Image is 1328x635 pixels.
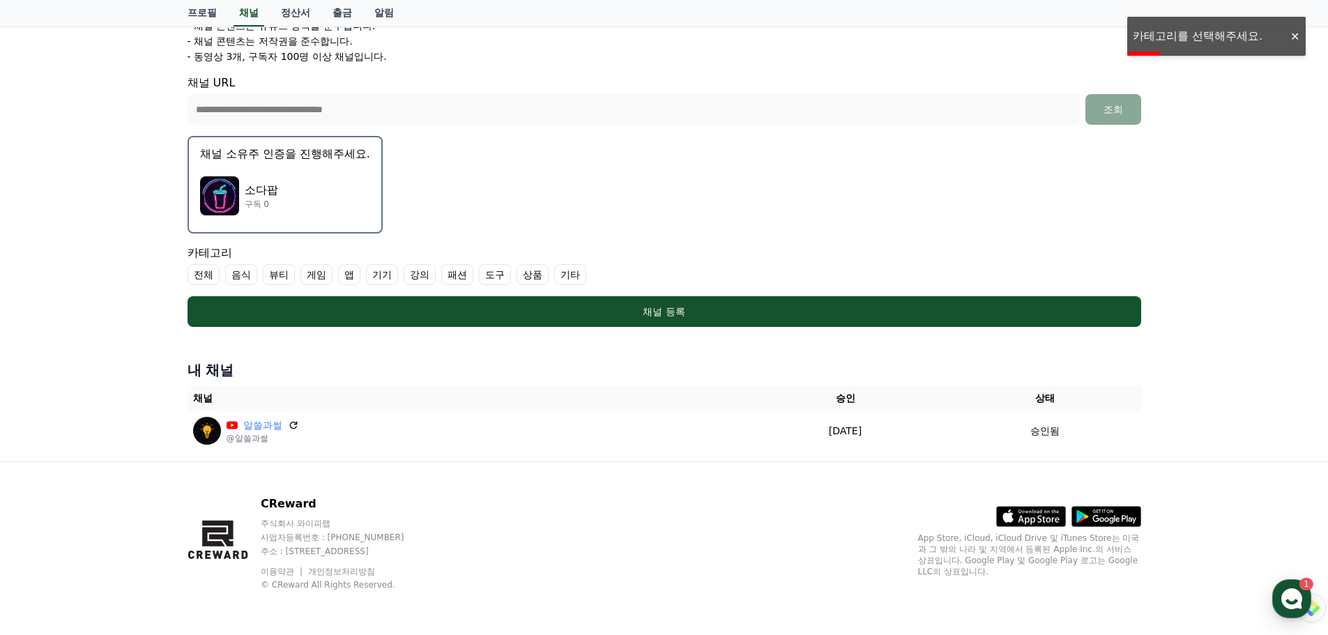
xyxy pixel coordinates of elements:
img: 알쓸과썰 [193,417,221,445]
a: 이용약관 [261,567,305,576]
p: 소다팝 [245,182,278,199]
p: [DATE] [747,424,945,438]
p: 주식회사 와이피랩 [261,518,431,529]
label: 앱 [338,264,360,285]
h4: 내 채널 [188,360,1141,380]
label: 패션 [441,264,473,285]
p: App Store, iCloud, iCloud Drive 및 iTunes Store는 미국과 그 밖의 나라 및 지역에서 등록된 Apple Inc.의 서비스 상표입니다. Goo... [918,533,1141,577]
span: 1 [142,441,146,452]
a: 1대화 [92,442,180,477]
label: 뷰티 [263,264,295,285]
label: 게임 [300,264,333,285]
p: 채널 소유주 인증을 진행해주세요. [200,146,370,162]
th: 상태 [949,385,1140,411]
span: 대화 [128,464,144,475]
th: 채널 [188,385,741,411]
label: 음식 [225,264,257,285]
label: 전체 [188,264,220,285]
p: 승인됨 [1030,424,1060,438]
a: 알쓸과썰 [243,418,282,433]
p: - 채널 콘텐츠는 저작권을 준수합니다. [188,34,353,48]
p: @알쓸과썰 [227,433,299,444]
a: 홈 [4,442,92,477]
img: 소다팝 [200,176,239,215]
p: 사업자등록번호 : [PHONE_NUMBER] [261,532,431,543]
p: CReward [261,496,431,512]
p: © CReward All Rights Reserved. [261,579,431,590]
button: 채널 등록 [188,296,1141,327]
p: 주소 : [STREET_ADDRESS] [261,546,431,557]
p: 구독 0 [245,199,278,210]
label: 기타 [554,264,586,285]
a: 개인정보처리방침 [308,567,375,576]
span: 설정 [215,463,232,474]
a: 설정 [180,442,268,477]
label: 강의 [404,264,436,285]
span: 홈 [44,463,52,474]
p: - 동영상 3개, 구독자 100명 이상 채널입니다. [188,49,387,63]
div: 채널 URL [188,75,1141,125]
th: 승인 [741,385,950,411]
div: 조회 [1091,102,1136,116]
label: 기기 [366,264,398,285]
label: 상품 [517,264,549,285]
button: 채널 소유주 인증을 진행해주세요. 소다팝 소다팝 구독 0 [188,136,383,234]
div: 채널 등록 [215,305,1113,319]
label: 도구 [479,264,511,285]
button: 조회 [1085,94,1141,125]
div: 카테고리 [188,245,1141,285]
